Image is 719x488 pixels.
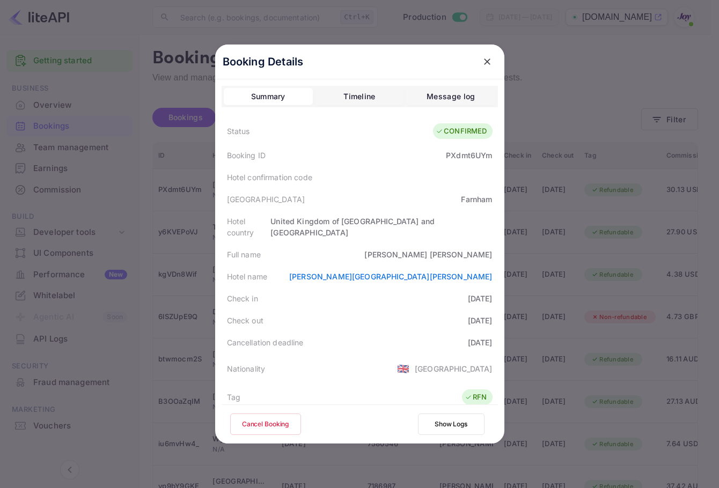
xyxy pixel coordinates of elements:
div: Check in [227,293,258,304]
span: United States [397,359,409,378]
div: Hotel name [227,271,268,282]
div: Hotel country [227,216,271,238]
button: Summary [224,88,313,105]
div: [DATE] [468,337,493,348]
p: Booking Details [223,54,304,70]
div: Timeline [343,90,375,103]
button: Timeline [315,88,404,105]
div: [PERSON_NAME] [PERSON_NAME] [364,249,492,260]
div: Hotel confirmation code [227,172,312,183]
div: United Kingdom of [GEOGRAPHIC_DATA] and [GEOGRAPHIC_DATA] [270,216,492,238]
div: Status [227,125,250,137]
div: RFN [465,392,487,403]
button: close [478,52,497,71]
div: Check out [227,315,263,326]
div: Booking ID [227,150,266,161]
div: [GEOGRAPHIC_DATA] [227,194,305,205]
div: Farnham [461,194,492,205]
div: Summary [251,90,285,103]
div: Message log [427,90,475,103]
div: PXdmt6UYm [446,150,492,161]
div: Full name [227,249,261,260]
button: Show Logs [418,413,485,435]
div: Cancellation deadline [227,337,304,348]
div: CONFIRMED [436,126,487,137]
a: [PERSON_NAME][GEOGRAPHIC_DATA][PERSON_NAME] [289,272,492,281]
button: Cancel Booking [230,413,301,435]
div: [DATE] [468,293,493,304]
div: Nationality [227,363,266,374]
div: [DATE] [468,315,493,326]
div: Tag [227,391,240,403]
button: Message log [406,88,495,105]
div: [GEOGRAPHIC_DATA] [415,363,493,374]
